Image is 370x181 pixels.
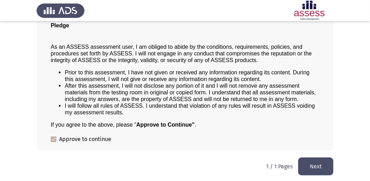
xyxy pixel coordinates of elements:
span: After this assessment, I will not disclose any portion of it and I will not remove any assessment... [65,83,316,102]
span: Pledge [51,22,69,28]
button: load next page [298,157,333,175]
span: Prior to this assessment, I have not given or received any information regarding its content. Dur... [65,69,309,82]
span: Approve to continue [59,135,111,143]
p: 1 / 1 Pages [266,163,293,170]
b: Approve to Continue" [136,122,195,128]
img: Assessment logo of ASSESS Employability - EBI [286,1,333,20]
span: As an ASSESS assessment user, I am obliged to abide by the conditions, requirements, policies, an... [51,44,312,63]
img: Assess Talent Management logo [37,1,84,20]
span: I will follow all rules of ASSESS. I understand that violation of any rules will result in ASSESS... [65,103,315,115]
span: If you agree to the above, please " . [51,122,196,128]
